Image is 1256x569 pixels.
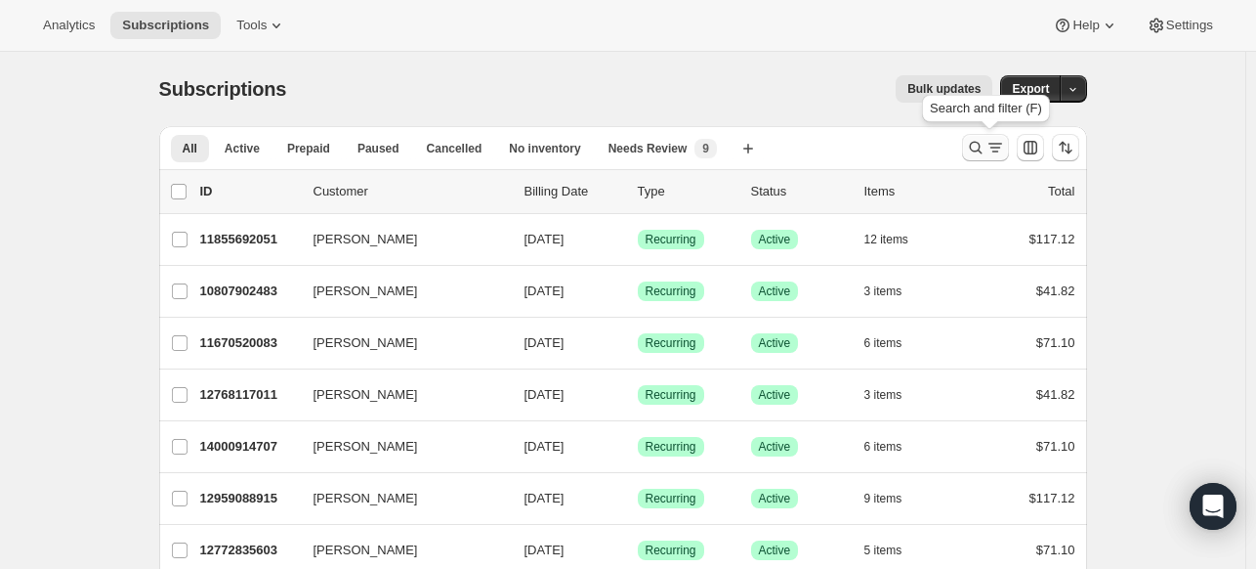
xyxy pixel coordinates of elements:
div: Type [638,182,735,201]
span: 12 items [864,232,908,247]
div: 12768117011[PERSON_NAME][DATE]SuccessRecurringSuccessActive3 items$41.82 [200,381,1075,409]
span: 9 [702,141,709,156]
span: Recurring [646,491,696,506]
p: 12772835603 [200,541,298,560]
span: Help [1072,18,1099,33]
span: [DATE] [524,232,565,246]
button: Bulk updates [896,75,992,103]
span: [PERSON_NAME] [314,282,418,301]
span: Export [1012,81,1049,97]
span: $117.12 [1029,232,1075,246]
p: 11855692051 [200,230,298,249]
p: 10807902483 [200,282,298,301]
p: 12768117011 [200,385,298,405]
button: [PERSON_NAME] [302,379,497,411]
span: [DATE] [524,543,565,557]
span: Recurring [646,335,696,351]
span: [PERSON_NAME] [314,489,418,508]
span: Needs Review [608,141,688,156]
button: [PERSON_NAME] [302,535,497,566]
span: Analytics [43,18,95,33]
span: 3 items [864,387,902,403]
button: [PERSON_NAME] [302,483,497,514]
button: [PERSON_NAME] [302,276,497,307]
button: Subscriptions [110,12,221,39]
span: $71.10 [1036,439,1075,454]
div: 12772835603[PERSON_NAME][DATE]SuccessRecurringSuccessActive5 items$71.10 [200,537,1075,564]
span: $41.82 [1036,284,1075,298]
span: $117.12 [1029,491,1075,505]
p: Customer [314,182,509,201]
span: Recurring [646,284,696,299]
button: 6 items [864,329,924,357]
button: 6 items [864,433,924,460]
button: Create new view [733,135,764,162]
button: [PERSON_NAME] [302,328,497,359]
span: Subscriptions [122,18,209,33]
span: [DATE] [524,335,565,350]
p: 12959088915 [200,489,298,508]
button: 12 items [864,226,930,253]
div: Items [864,182,962,201]
button: [PERSON_NAME] [302,224,497,255]
div: 11855692051[PERSON_NAME][DATE]SuccessRecurringSuccessActive12 items$117.12 [200,226,1075,253]
span: $41.82 [1036,387,1075,402]
p: Billing Date [524,182,622,201]
span: Settings [1166,18,1213,33]
span: 5 items [864,543,902,558]
span: [PERSON_NAME] [314,333,418,353]
span: Recurring [646,439,696,455]
button: Help [1041,12,1130,39]
span: Prepaid [287,141,330,156]
span: 3 items [864,284,902,299]
span: [DATE] [524,284,565,298]
p: Status [751,182,849,201]
div: 14000914707[PERSON_NAME][DATE]SuccessRecurringSuccessActive6 items$71.10 [200,433,1075,460]
span: Active [759,284,791,299]
span: All [183,141,197,156]
span: [PERSON_NAME] [314,541,418,560]
span: 9 items [864,491,902,506]
button: Search and filter results [962,134,1009,161]
span: [PERSON_NAME] [314,437,418,457]
button: 9 items [864,485,924,512]
span: [PERSON_NAME] [314,385,418,405]
div: 11670520083[PERSON_NAME][DATE]SuccessRecurringSuccessActive6 items$71.10 [200,329,1075,357]
div: IDCustomerBilling DateTypeStatusItemsTotal [200,182,1075,201]
button: Analytics [31,12,106,39]
span: $71.10 [1036,543,1075,557]
button: 3 items [864,278,924,305]
span: Active [759,439,791,455]
div: 10807902483[PERSON_NAME][DATE]SuccessRecurringSuccessActive3 items$41.82 [200,278,1075,305]
span: Active [759,543,791,558]
span: Tools [236,18,267,33]
span: Active [759,335,791,351]
p: Total [1048,182,1074,201]
button: Sort the results [1052,134,1079,161]
span: [DATE] [524,387,565,402]
span: Bulk updates [907,81,981,97]
span: Paused [357,141,399,156]
button: Tools [225,12,298,39]
span: Recurring [646,387,696,403]
span: 6 items [864,439,902,455]
span: [PERSON_NAME] [314,230,418,249]
span: 6 items [864,335,902,351]
div: Open Intercom Messenger [1190,483,1236,530]
p: 14000914707 [200,437,298,457]
button: [PERSON_NAME] [302,431,497,462]
span: Active [759,387,791,403]
button: Settings [1135,12,1225,39]
span: Recurring [646,543,696,558]
button: Export [1000,75,1061,103]
p: 11670520083 [200,333,298,353]
button: 3 items [864,381,924,409]
span: [DATE] [524,491,565,505]
span: $71.10 [1036,335,1075,350]
div: 12959088915[PERSON_NAME][DATE]SuccessRecurringSuccessActive9 items$117.12 [200,485,1075,512]
span: Active [225,141,260,156]
span: Active [759,491,791,506]
span: Active [759,232,791,247]
button: Customize table column order and visibility [1017,134,1044,161]
span: Subscriptions [159,78,287,100]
